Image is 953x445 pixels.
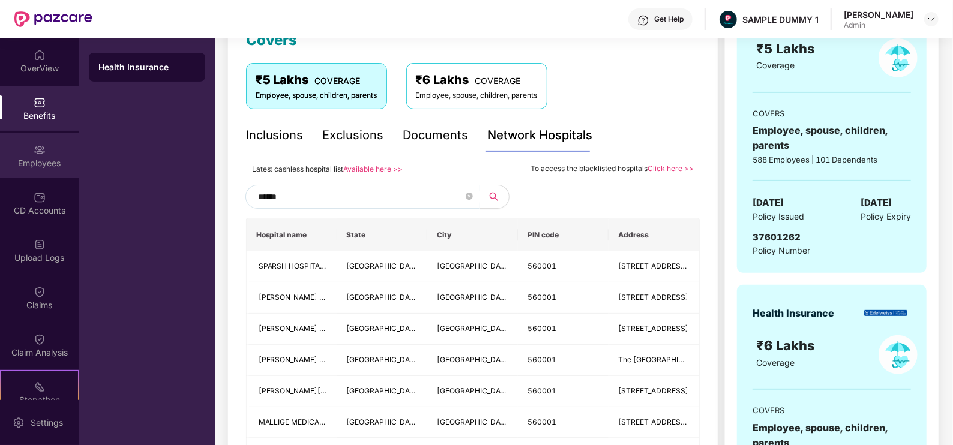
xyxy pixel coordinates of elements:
span: 560001 [528,417,556,426]
td: Karnataka [337,345,428,376]
span: [GEOGRAPHIC_DATA] [437,355,512,364]
span: [GEOGRAPHIC_DATA] [437,324,512,333]
span: [GEOGRAPHIC_DATA] [437,417,512,426]
span: [GEOGRAPHIC_DATA] [437,293,512,302]
td: Bangalore [427,282,518,314]
div: Network Hospitals [488,126,593,145]
div: Employee, spouse, children, parents [256,90,377,101]
span: close-circle [466,191,473,203]
img: svg+xml;base64,PHN2ZyBpZD0iQmVuZWZpdHMiIHhtbG5zPSJodHRwOi8vd3d3LnczLm9yZy8yMDAwL3N2ZyIgd2lkdGg9Ij... [34,97,46,109]
td: Karnataka [337,282,428,314]
th: State [337,219,428,251]
td: No.421/357, B B Road, Nehru Nagar [609,376,699,407]
td: MALLIGE MEDICAL CENTRE PRIVATE LIMITED [247,407,337,438]
span: COVERAGE [475,76,521,86]
td: Karnataka [337,314,428,345]
td: Karnataka [337,376,428,407]
img: svg+xml;base64,PHN2ZyBpZD0iU2V0dGluZy0yMHgyMCIgeG1sbnM9Imh0dHA6Ly93d3cudzMub3JnLzIwMDAvc3ZnIiB3aW... [13,417,25,429]
a: Available here >> [344,164,403,173]
div: SAMPLE DUMMY 1 [742,14,819,25]
td: BHAGWAN MAHAVEER JAIN HOSPITAL [247,282,337,314]
span: Hospital name [256,230,328,240]
td: SPARSH HOSPITAL FOR ADVANCED SURGERIES [247,251,337,282]
span: 560001 [528,293,556,302]
td: Bangalore [427,314,518,345]
span: [DATE] [753,196,784,210]
span: [STREET_ADDRESS] [618,324,688,333]
td: No 17, Millers Road, Kaverappa Layout [609,282,699,314]
td: Bangalore [427,251,518,282]
img: svg+xml;base64,PHN2ZyB4bWxucz0iaHR0cDovL3d3dy53My5vcmcvMjAwMC9zdmciIHdpZHRoPSIyMSIgaGVpZ2h0PSIyMC... [34,381,46,393]
td: ADARSH MULTI SPECILITY HOSPITAL [247,345,337,376]
span: 560001 [528,355,556,364]
span: Address [618,230,690,240]
th: City [427,219,518,251]
img: svg+xml;base64,PHN2ZyBpZD0iVXBsb2FkX0xvZ3MiIGRhdGEtbmFtZT0iVXBsb2FkIExvZ3MiIHhtbG5zPSJodHRwOi8vd3... [34,239,46,251]
span: close-circle [466,193,473,200]
img: policyIcon [879,335,918,374]
span: To access the blacklisted hospitals [531,164,648,173]
th: Address [609,219,699,251]
div: COVERS [753,404,911,416]
img: svg+xml;base64,PHN2ZyBpZD0iRW1wbG95ZWVzIiB4bWxucz0iaHR0cDovL3d3dy53My5vcmcvMjAwMC9zdmciIHdpZHRoPS... [34,144,46,156]
td: Karnataka [337,251,428,282]
img: svg+xml;base64,PHN2ZyBpZD0iSG9tZSIgeG1sbnM9Imh0dHA6Ly93d3cudzMub3JnLzIwMDAvc3ZnIiB3aWR0aD0iMjAiIG... [34,49,46,61]
span: [STREET_ADDRESS][PERSON_NAME] [618,261,748,270]
span: Coverage [756,60,795,70]
span: Policy Expiry [861,210,911,223]
span: COVERAGE [315,76,361,86]
span: Covers [246,31,298,49]
span: ₹5 Lakhs [756,41,819,56]
td: TATHAGAT HEART CARE CENTRE [247,314,337,345]
td: Karnataka [337,407,428,438]
span: [PERSON_NAME] HEART CARE CENTRE [259,324,395,333]
img: svg+xml;base64,PHN2ZyBpZD0iSGVscC0zMngzMiIgeG1sbnM9Imh0dHA6Ly93d3cudzMub3JnLzIwMDAvc3ZnIiB3aWR0aD... [637,14,649,26]
span: Latest cashless hospital list [252,164,344,173]
span: [GEOGRAPHIC_DATA] [347,417,422,426]
span: [PERSON_NAME] [PERSON_NAME][GEOGRAPHIC_DATA] [259,293,454,302]
span: 560001 [528,261,556,270]
span: Policy Issued [753,210,804,223]
img: svg+xml;base64,PHN2ZyBpZD0iQ0RfQWNjb3VudHMiIGRhdGEtbmFtZT0iQ0QgQWNjb3VudHMiIHhtbG5zPSJodHRwOi8vd3... [34,191,46,203]
span: [PERSON_NAME][GEOGRAPHIC_DATA] [259,386,393,395]
th: PIN code [518,219,609,251]
div: Health Insurance [753,306,834,321]
div: Admin [844,20,913,30]
td: 146, Infantry Road, Vasanth Nagar [609,251,699,282]
div: Employee, spouse, children, parents [753,123,911,153]
span: 560001 [528,386,556,395]
span: [DATE] [861,196,892,210]
td: No 31/32, Crescent Road, Nehru Nagar, Madhava Nagar [609,407,699,438]
td: The Luminous Tower No 1943, 1st Main 6th Cross, Near Andhra Bank, Kengeri Satelite Tower, Bangalore, [609,345,699,376]
span: SPARSH HOSPITAL FOR ADVANCED SURGERIES [259,261,424,270]
span: [GEOGRAPHIC_DATA] [347,293,422,302]
div: Inclusions [246,126,304,145]
img: svg+xml;base64,PHN2ZyBpZD0iRHJvcGRvd24tMzJ4MzIiIHhtbG5zPSJodHRwOi8vd3d3LnczLm9yZy8yMDAwL3N2ZyIgd2... [927,14,936,24]
span: [GEOGRAPHIC_DATA] [437,261,512,270]
div: [PERSON_NAME] [844,9,913,20]
div: Stepathon [1,394,78,406]
img: Pazcare_Alternative_logo-01-01.png [720,11,737,28]
img: New Pazcare Logo [14,11,92,27]
button: search [480,185,510,209]
a: Click here >> [648,164,694,173]
div: COVERS [753,107,911,119]
span: [GEOGRAPHIC_DATA] [437,386,512,395]
div: Exclusions [323,126,384,145]
span: [GEOGRAPHIC_DATA] [347,355,422,364]
span: [STREET_ADDRESS][PERSON_NAME] [618,417,748,426]
span: [GEOGRAPHIC_DATA] [347,261,422,270]
div: Documents [403,126,469,145]
span: 37601262 [753,231,801,243]
span: MALLIGE MEDICAL CENTRE PRIVATE LIMITED [259,417,416,426]
span: 560001 [528,324,556,333]
td: SHUSHRUSHA HOSPITAL [247,376,337,407]
span: [STREET_ADDRESS] [618,293,688,302]
div: ₹5 Lakhs [256,71,377,89]
div: Health Insurance [98,61,196,73]
img: svg+xml;base64,PHN2ZyBpZD0iQ2xhaW0iIHhtbG5zPSJodHRwOi8vd3d3LnczLm9yZy8yMDAwL3N2ZyIgd2lkdGg9IjIwIi... [34,286,46,298]
td: Bangalore [427,345,518,376]
span: search [480,192,509,202]
span: Policy Number [753,245,810,255]
img: policyIcon [879,38,918,77]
